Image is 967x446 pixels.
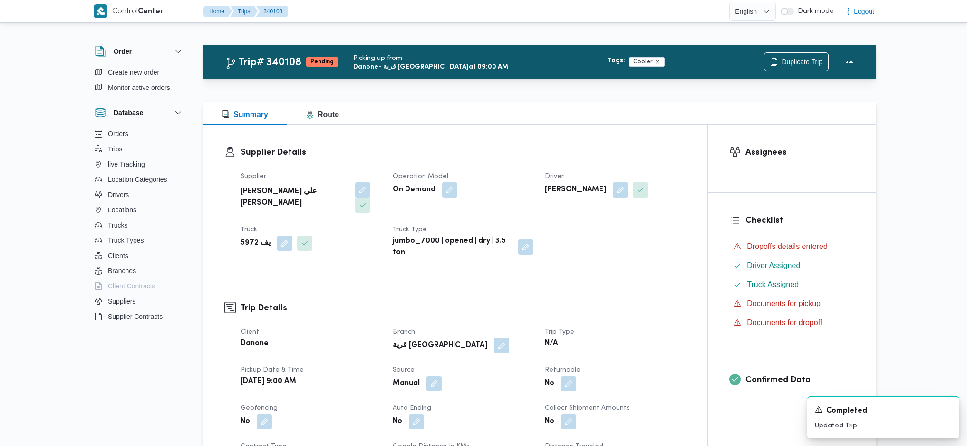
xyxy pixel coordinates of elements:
button: Truck Assigned [730,277,855,292]
b: No [393,416,402,427]
h3: Checklist [745,214,855,227]
button: Dropoffs details entered [730,239,855,254]
b: Center [138,8,164,15]
button: Duplicate Trip [764,52,829,71]
span: Documents for dropoff [747,317,822,328]
span: Branch [393,329,415,335]
span: Dropoffs details entered [747,242,828,250]
span: Truck Type [393,227,427,233]
button: Actions [840,52,859,71]
button: Database [95,107,184,119]
span: Driver Assigned [747,260,800,271]
span: Pending [306,57,338,67]
span: Documents for pickup [747,298,821,309]
h3: Trip Details [241,302,686,315]
button: Remove trip tag [655,59,660,65]
span: Collect Shipment Amounts [545,405,630,411]
button: Trips [230,6,258,17]
b: Tags: [608,57,625,65]
span: Create new order [108,67,159,78]
button: Monitor active orders [91,80,188,95]
button: Truck Types [91,233,188,248]
button: Driver Assigned [730,258,855,273]
span: Returnable [545,367,580,373]
h3: Confirmed Data [745,374,855,387]
button: Logout [839,2,878,21]
b: No [545,378,554,389]
button: Drivers [91,187,188,202]
button: Documents for pickup [730,296,855,311]
b: قرية [GEOGRAPHIC_DATA] [393,340,487,351]
div: Order [87,65,192,99]
button: Suppliers [91,294,188,309]
span: Logout [854,6,874,17]
span: Auto Ending [393,405,431,411]
b: Danone - قرية [GEOGRAPHIC_DATA] at 09:00 AM [353,63,608,71]
span: Location Categories [108,174,167,185]
button: Trips [91,141,188,157]
span: Trip Type [545,329,574,335]
button: live Tracking [91,157,188,172]
span: Truck Types [108,235,144,246]
span: Source [393,367,415,373]
span: Monitor active orders [108,82,170,93]
span: Supplier Contracts [108,311,163,322]
span: Dropoffs details entered [747,241,828,252]
b: No [545,416,554,427]
p: Updated Trip [815,421,952,431]
span: Dark mode [794,8,834,15]
button: Documents for dropoff [730,315,855,330]
button: Location Categories [91,172,188,187]
span: Truck [241,227,257,233]
span: Route [306,110,339,119]
span: Devices [108,326,132,337]
span: Operation Model [393,173,448,179]
span: Client [241,329,259,335]
span: Driver Assigned [747,261,800,269]
b: [DATE] 9:00 AM [241,376,296,387]
div: Picking up from [353,53,608,63]
span: Cooler [629,57,665,67]
button: Clients [91,248,188,263]
button: Trucks [91,218,188,233]
b: Danone [241,338,269,349]
img: X8yXhbKr1z7QwAAAABJRU5ErkJggg== [94,4,107,18]
button: 340108 [256,6,288,17]
button: Order [95,46,184,57]
span: Duplicate Trip [782,56,822,68]
span: Client Contracts [108,280,155,292]
button: Supplier Contracts [91,309,188,324]
span: Cooler [633,58,653,66]
b: N/A [545,338,558,349]
b: Manual [393,378,420,389]
span: Documents for dropoff [747,318,822,327]
span: Branches [108,265,136,277]
span: Driver [545,173,564,179]
span: Locations [108,204,136,216]
span: Drivers [108,189,129,200]
span: Summary [222,110,268,119]
span: Orders [108,128,128,139]
h3: Order [114,46,132,57]
span: Truck Assigned [747,279,799,290]
b: [PERSON_NAME] علي [PERSON_NAME] [241,186,348,209]
b: No [241,416,250,427]
div: Notification [815,405,952,417]
button: Client Contracts [91,278,188,294]
h2: Trip# 340108 [225,57,301,69]
b: On Demand [393,184,435,196]
button: Orders [91,126,188,141]
h3: Assignees [745,146,855,159]
b: Pending [310,59,334,65]
h3: Database [114,107,143,119]
span: Suppliers [108,296,135,307]
button: Locations [91,202,188,218]
b: يف 5972 [241,238,271,249]
div: Database [87,126,192,332]
span: Clients [108,250,128,261]
span: Documents for pickup [747,299,821,307]
span: Truck Assigned [747,280,799,288]
span: Supplier [241,173,266,179]
button: Create new order [91,65,188,80]
button: Branches [91,263,188,278]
